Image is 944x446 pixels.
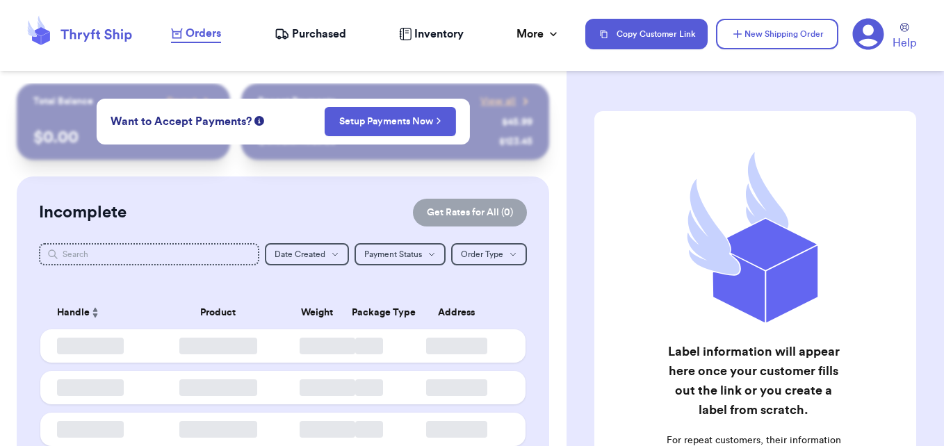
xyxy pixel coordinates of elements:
[585,19,708,49] button: Copy Customer Link
[265,243,349,265] button: Date Created
[57,306,90,320] span: Handle
[343,296,396,329] th: Package Type
[516,26,560,42] div: More
[292,26,346,42] span: Purchased
[167,94,213,108] a: Payout
[893,35,916,51] span: Help
[414,26,464,42] span: Inventory
[451,243,527,265] button: Order Type
[339,115,441,129] a: Setup Payments Now
[665,342,843,420] h2: Label information will appear here once your customer fills out the link or you create a label fr...
[355,243,446,265] button: Payment Status
[167,94,197,108] span: Payout
[364,250,422,258] span: Payment Status
[186,25,221,42] span: Orders
[480,94,532,108] a: View all
[111,113,252,130] span: Want to Accept Payments?
[258,94,335,108] p: Recent Payments
[716,19,838,49] button: New Shipping Order
[275,250,325,258] span: Date Created
[39,201,127,224] h2: Incomplete
[502,115,532,129] div: $ 45.99
[461,250,503,258] span: Order Type
[325,107,456,136] button: Setup Payments Now
[33,94,93,108] p: Total Balance
[413,199,527,226] button: Get Rates for All (0)
[171,25,221,43] a: Orders
[893,23,916,51] a: Help
[39,243,259,265] input: Search
[33,126,213,149] p: $ 0.00
[90,304,101,321] button: Sort ascending
[291,296,343,329] th: Weight
[499,135,532,149] div: $ 123.45
[480,94,516,108] span: View all
[275,26,346,42] a: Purchased
[399,26,464,42] a: Inventory
[145,296,291,329] th: Product
[396,296,526,329] th: Address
